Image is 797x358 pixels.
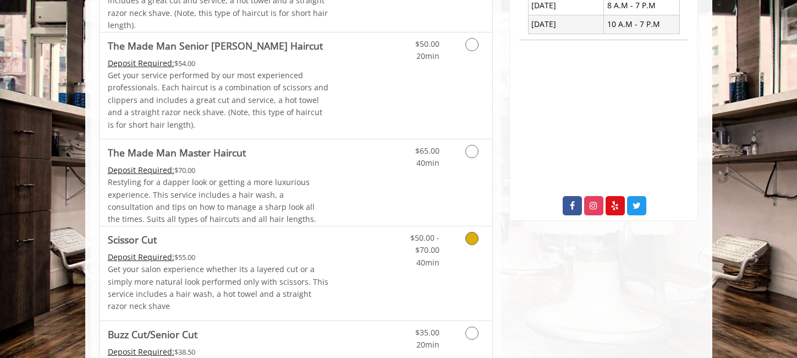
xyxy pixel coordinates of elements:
[416,158,439,168] span: 40min
[415,145,439,156] span: $65.00
[108,327,197,342] b: Buzz Cut/Senior Cut
[108,164,329,176] div: $70.00
[108,145,246,160] b: The Made Man Master Haircut
[108,58,174,68] span: This service needs some Advance to be paid before we block your appointment
[108,252,174,262] span: This service needs some Advance to be paid before we block your appointment
[415,39,439,49] span: $50.00
[416,257,439,268] span: 40min
[108,69,329,131] p: Get your service performed by our most experienced professionals. Each haircut is a combination o...
[108,251,329,263] div: $55.00
[416,339,439,350] span: 20min
[528,15,604,34] td: [DATE]
[108,232,157,247] b: Scissor Cut
[108,38,323,53] b: The Made Man Senior [PERSON_NAME] Haircut
[108,57,329,69] div: $54.00
[108,165,174,175] span: This service needs some Advance to be paid before we block your appointment
[415,327,439,338] span: $35.00
[410,232,439,255] span: $50.00 - $70.00
[108,346,329,358] div: $38.50
[604,15,680,34] td: 10 A.M - 7 P.M
[416,51,439,61] span: 20min
[108,177,316,224] span: Restyling for a dapper look or getting a more luxurious experience. This service includes a hair ...
[108,263,329,313] p: Get your salon experience whether its a layered cut or a simply more natural look performed only ...
[108,346,174,357] span: This service needs some Advance to be paid before we block your appointment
